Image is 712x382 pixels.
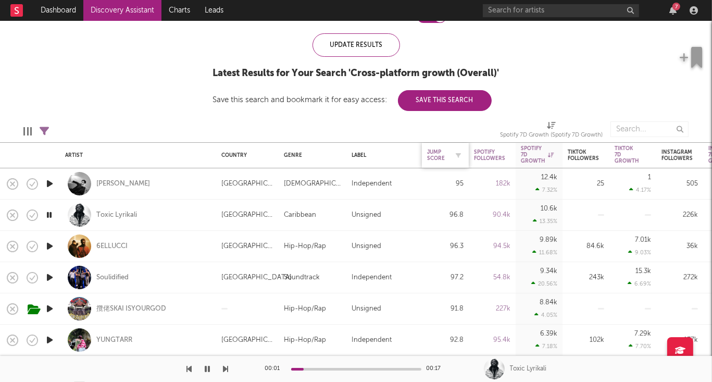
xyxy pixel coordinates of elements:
[610,121,689,137] input: Search...
[474,209,510,221] div: 90.4k
[540,237,557,243] div: 9.89k
[534,312,557,318] div: 4.05 %
[628,249,651,256] div: 9.03 %
[96,242,128,251] a: 6ELLUCCI
[427,240,464,253] div: 96.3
[221,152,268,158] div: Country
[500,116,603,146] div: Spotify 7D Growth (Spotify 7D Growth)
[568,149,599,162] div: Tiktok Followers
[628,280,651,287] div: 6.69 %
[648,174,651,181] div: 1
[427,272,464,284] div: 97.2
[23,116,32,146] div: Edit Columns
[661,149,693,162] div: Instagram Followers
[661,272,698,284] div: 272k
[213,67,499,80] div: Latest Results for Your Search ' Cross-platform growth (Overall) '
[352,178,392,190] div: Independent
[221,334,273,347] div: [GEOGRAPHIC_DATA]
[284,334,326,347] div: Hip-Hop/Rap
[474,149,505,162] div: Spotify Followers
[96,211,137,220] a: Toxic Lyrikali
[352,334,392,347] div: Independent
[533,218,557,225] div: 13.35 %
[661,209,698,221] div: 226k
[313,33,400,57] div: Update Results
[427,209,464,221] div: 96.8
[284,152,336,158] div: Genre
[568,240,604,253] div: 84.6k
[661,334,698,347] div: 137k
[615,145,639,164] div: Tiktok 7D Growth
[474,303,510,315] div: 227k
[474,272,510,284] div: 54.8k
[672,3,680,10] div: 7
[221,209,273,221] div: [GEOGRAPHIC_DATA]
[541,205,557,212] div: 10.6k
[284,303,326,315] div: Hip-Hop/Rap
[284,240,326,253] div: Hip-Hop/Rap
[352,303,381,315] div: Unsigned
[352,240,381,253] div: Unsigned
[427,149,448,162] div: Jump Score
[531,280,557,287] div: 20.56 %
[213,96,492,104] div: Save this search and bookmark it for easy access:
[427,334,464,347] div: 92.8
[65,152,206,158] div: Artist
[635,268,651,275] div: 15.3k
[221,272,292,284] div: [GEOGRAPHIC_DATA]
[669,6,677,15] button: 7
[427,363,447,375] div: 00:17
[535,187,557,193] div: 7.32 %
[40,116,49,146] div: Filters(11 filters active)
[96,273,129,282] a: Soulidified
[540,330,557,337] div: 6.39k
[474,178,510,190] div: 182k
[521,145,554,164] div: Spotify 7D Growth
[568,178,604,190] div: 25
[483,4,639,17] input: Search for artists
[96,336,132,345] a: YUNGTARR
[453,150,464,161] button: Filter by Jump Score
[532,249,557,256] div: 11.68 %
[634,330,651,337] div: 7.29k
[568,334,604,347] div: 102k
[284,272,320,284] div: Soundtrack
[474,334,510,347] div: 95.4k
[221,240,273,253] div: [GEOGRAPHIC_DATA]
[352,209,381,221] div: Unsigned
[352,272,392,284] div: Independent
[284,178,341,190] div: [DEMOGRAPHIC_DATA]
[474,240,510,253] div: 94.5k
[427,178,464,190] div: 95
[427,303,464,315] div: 91.8
[629,343,651,350] div: 7.70 %
[635,237,651,243] div: 7.01k
[96,304,166,314] a: 攬佬SKAI ISYOURGOD
[265,363,286,375] div: 00:01
[510,364,547,374] div: Toxic Lyrikali
[568,272,604,284] div: 243k
[629,187,651,193] div: 4.17 %
[541,174,557,181] div: 12.4k
[500,129,603,142] div: Spotify 7D Growth (Spotify 7D Growth)
[96,179,150,189] a: [PERSON_NAME]
[540,268,557,275] div: 9.34k
[661,178,698,190] div: 505
[352,152,411,158] div: Label
[540,299,557,306] div: 8.84k
[284,209,316,221] div: Caribbean
[221,178,273,190] div: [GEOGRAPHIC_DATA]
[661,240,698,253] div: 36k
[398,90,492,111] button: Save This Search
[535,343,557,350] div: 7.18 %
